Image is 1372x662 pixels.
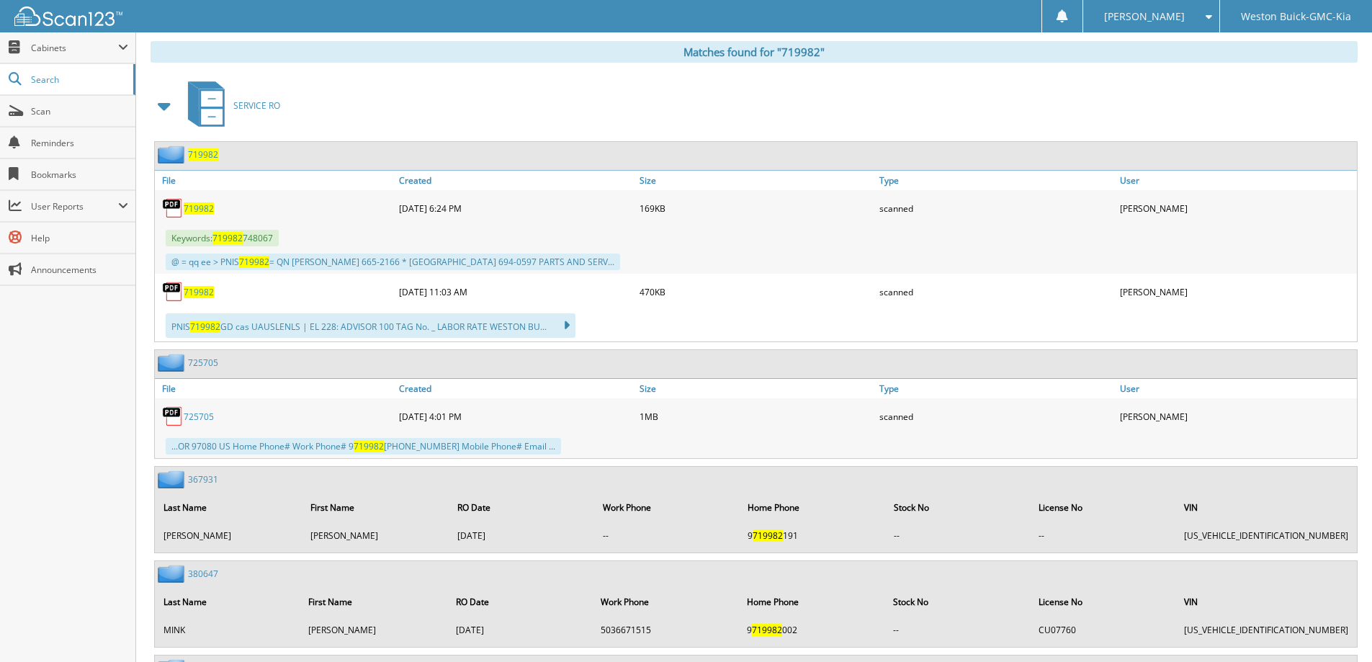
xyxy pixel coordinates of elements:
[166,230,279,246] span: Keywords: 748067
[395,277,636,306] div: [DATE] 11:03 AM
[162,281,184,303] img: PDF.png
[184,286,214,298] a: 719982
[1241,12,1351,21] span: Weston Buick-GMC-Kia
[1116,171,1357,190] a: User
[876,277,1116,306] div: scanned
[188,148,218,161] a: 719982
[593,587,738,617] th: Work Phone
[752,624,782,636] span: 719982
[596,524,739,547] td: --
[156,618,300,642] td: MINK
[156,587,300,617] th: Last Name
[395,194,636,223] div: [DATE] 6:24 PM
[162,406,184,427] img: PDF.png
[31,137,128,149] span: Reminders
[1177,587,1355,617] th: VIN
[158,470,188,488] img: folder2.png
[1177,618,1355,642] td: [US_VEHICLE_IDENTIFICATION_NUMBER]
[188,568,218,580] a: 380647
[450,524,594,547] td: [DATE]
[887,524,1030,547] td: --
[449,587,593,617] th: RO Date
[1116,402,1357,431] div: [PERSON_NAME]
[158,565,188,583] img: folder2.png
[740,587,884,617] th: Home Phone
[301,587,447,617] th: First Name
[188,357,218,369] a: 725705
[876,379,1116,398] a: Type
[31,169,128,181] span: Bookmarks
[184,411,214,423] a: 725705
[886,587,1029,617] th: Stock No
[1116,194,1357,223] div: [PERSON_NAME]
[155,379,395,398] a: File
[636,277,876,306] div: 470KB
[301,618,447,642] td: [PERSON_NAME]
[31,105,128,117] span: Scan
[596,493,739,522] th: Work Phone
[636,194,876,223] div: 169KB
[876,171,1116,190] a: Type
[395,402,636,431] div: [DATE] 4:01 PM
[166,313,575,338] div: PNIS GD cas UAUSLENLS | EL 228: ADVISOR 100 TAG No. _ LABOR RATE WESTON BU...
[1116,277,1357,306] div: [PERSON_NAME]
[740,524,885,547] td: 9 191
[753,529,783,542] span: 719982
[303,493,449,522] th: First Name
[876,402,1116,431] div: scanned
[1177,493,1355,522] th: VIN
[887,493,1030,522] th: Stock No
[31,73,126,86] span: Search
[212,232,243,244] span: 719982
[156,493,302,522] th: Last Name
[158,146,188,164] img: folder2.png
[166,438,561,455] div: ...OR 97080 US Home Phone# Work Phone# 9 [PHONE_NUMBER] Mobile Phone# Email ...
[156,524,302,547] td: [PERSON_NAME]
[636,171,876,190] a: Size
[233,99,280,112] span: SERVICE RO
[395,171,636,190] a: Created
[395,379,636,398] a: Created
[886,618,1029,642] td: --
[1031,587,1175,617] th: License No
[31,232,128,244] span: Help
[303,524,449,547] td: [PERSON_NAME]
[1300,593,1372,662] iframe: Chat Widget
[162,197,184,219] img: PDF.png
[354,440,384,452] span: 719982
[188,473,218,486] a: 367931
[593,618,738,642] td: 5036671515
[166,254,620,270] div: @ = qq ee > PNIS = QN [PERSON_NAME] 665-2166 * [GEOGRAPHIC_DATA] 694-0597 PARTS AND SERV...
[1031,493,1175,522] th: License No
[740,493,885,522] th: Home Phone
[1104,12,1185,21] span: [PERSON_NAME]
[158,354,188,372] img: folder2.png
[450,493,594,522] th: RO Date
[636,379,876,398] a: Size
[740,618,884,642] td: 9 002
[1031,618,1175,642] td: CU07760
[1116,379,1357,398] a: User
[151,41,1358,63] div: Matches found for "719982"
[14,6,122,26] img: scan123-logo-white.svg
[1177,524,1355,547] td: [US_VEHICLE_IDENTIFICATION_NUMBER]
[31,264,128,276] span: Announcements
[190,321,220,333] span: 719982
[449,618,593,642] td: [DATE]
[876,194,1116,223] div: scanned
[636,402,876,431] div: 1MB
[31,42,118,54] span: Cabinets
[179,77,280,134] a: SERVICE RO
[31,200,118,213] span: User Reports
[184,202,214,215] a: 719982
[155,171,395,190] a: File
[239,256,269,268] span: 719982
[1031,524,1175,547] td: --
